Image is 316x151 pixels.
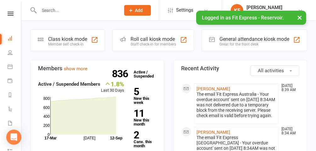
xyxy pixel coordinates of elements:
[134,130,156,148] a: 2Canx. this month
[278,127,299,135] time: [DATE] 8:34 AM
[278,84,299,92] time: [DATE] 8:39 AM
[134,87,153,96] strong: 5
[197,130,230,135] a: [PERSON_NAME]
[8,89,22,103] a: Reports
[251,65,299,76] button: All activities
[247,5,289,10] div: [PERSON_NAME]
[134,87,156,105] a: 5New this week
[294,11,305,24] button: ×
[134,109,153,118] strong: 11
[219,42,289,46] div: Great for the front desk
[197,92,276,118] div: The email 'Fit Express Australia - Your overdue account' sent on [DATE] 8:34AM was not delivered ...
[38,65,156,72] h3: Members
[219,36,289,42] div: General attendance kiosk mode
[130,36,176,42] div: Roll call kiosk mode
[8,46,22,60] a: People
[101,80,124,94] div: Last 30 Days
[130,65,158,83] a: 836Active / Suspended
[48,42,87,46] div: Member self check-in
[38,81,100,87] strong: Active / Suspended Members
[134,130,153,140] strong: 2
[8,32,22,46] a: Dashboard
[112,69,130,78] strong: 836
[8,60,22,74] a: Calendar
[247,10,289,16] div: Fit Express - Reservoir
[48,36,87,42] div: Class kiosk mode
[37,6,116,15] input: Search...
[176,3,193,17] span: Settings
[202,15,284,21] span: Logged in as Fit Express - Reservoir.
[124,5,151,16] button: Add
[8,74,22,89] a: Payments
[64,66,87,72] a: show more
[231,4,243,17] div: KF
[197,86,230,91] a: [PERSON_NAME]
[181,65,300,72] h3: Recent Activity
[130,42,176,46] div: Staff check-in for members
[134,109,156,126] a: 11New this month
[135,8,143,13] span: Add
[6,130,21,145] div: Open Intercom Messenger
[258,68,284,73] span: All activities
[101,80,124,87] div: 1.8%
